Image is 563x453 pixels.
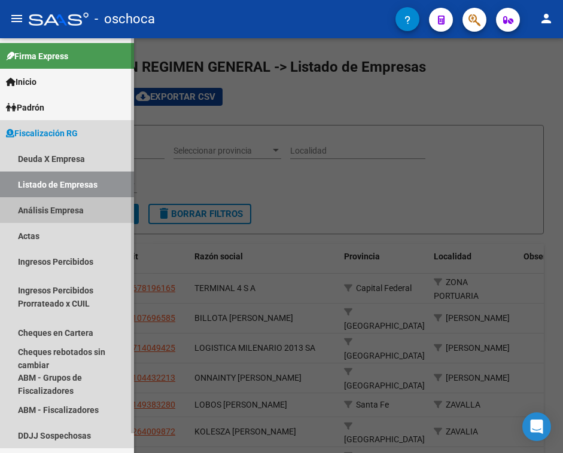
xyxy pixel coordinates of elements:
[522,412,551,441] div: Open Intercom Messenger
[539,11,553,26] mat-icon: person
[6,75,36,88] span: Inicio
[95,6,155,32] span: - oschoca
[6,101,44,114] span: Padrón
[10,11,24,26] mat-icon: menu
[6,50,68,63] span: Firma Express
[6,127,78,140] span: Fiscalización RG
